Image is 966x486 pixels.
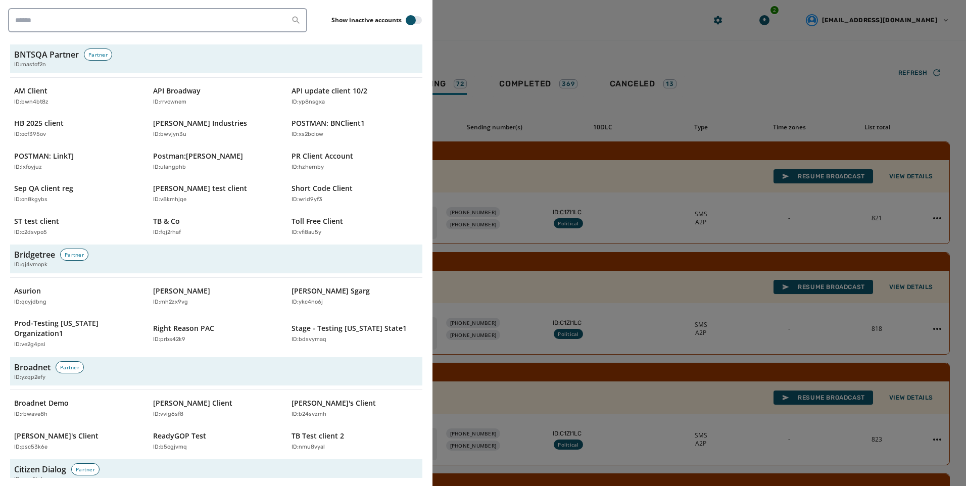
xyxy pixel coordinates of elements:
h3: BNTSQA Partner [14,48,79,61]
p: [PERSON_NAME] Industries [153,118,247,128]
p: ST test client [14,216,59,226]
button: TB & CoID:fqj2rhaf [149,212,284,241]
p: Postman:[PERSON_NAME] [153,151,243,161]
button: API update client 10/2ID:yp8nsgxa [287,82,422,111]
button: Short Code ClientID:wrid9yf3 [287,179,422,208]
button: API BroadwayID:rrvcwnem [149,82,284,111]
p: HB 2025 client [14,118,64,128]
p: ID: c2dsvpo5 [14,228,47,237]
p: ID: bdsvymaq [292,335,326,344]
p: Sep QA client reg [14,183,73,193]
button: Postman:[PERSON_NAME]ID:ulangphb [149,147,284,176]
p: PR Client Account [292,151,353,161]
p: TB Test client 2 [292,431,344,441]
p: ID: lxfoyjuz [14,163,42,172]
p: ID: mh2zx9vg [153,298,188,307]
p: POSTMAN: BNClient1 [292,118,365,128]
p: ID: ve2g4psi [14,341,45,349]
p: ID: hzhernby [292,163,324,172]
button: POSTMAN: BNClient1ID:xs2bciow [287,114,422,143]
button: ReadyGOP TestID:b5cgjvmq [149,427,284,456]
span: ID: pwo5jgka [14,475,47,484]
button: BridgetreePartnerID:qj4vmopk [10,245,422,273]
button: ST test clientID:c2dsvpo5 [10,212,145,241]
div: Partner [56,361,84,373]
button: PR Client AccountID:hzhernby [287,147,422,176]
p: API Broadway [153,86,201,96]
p: [PERSON_NAME]'s Client [292,398,376,408]
button: [PERSON_NAME] test clientID:v8kmhjqe [149,179,284,208]
p: Right Reason PAC [153,323,214,333]
button: POSTMAN: LinkTJID:lxfoyjuz [10,147,145,176]
p: ID: vvig6sf8 [153,410,183,419]
span: ID: mastof2n [14,61,46,69]
p: ID: nmu8vyal [292,443,325,452]
button: BroadnetPartnerID:yzqp2efy [10,357,422,386]
button: Right Reason PACID:prbs42k9 [149,314,284,353]
div: Partner [84,48,112,61]
p: ID: fqj2rhaf [153,228,181,237]
p: ID: rbwave8h [14,410,47,419]
p: ID: psc53k6e [14,443,47,452]
p: ID: ykc4no6j [292,298,323,307]
p: ID: rrvcwnem [153,98,186,107]
p: [PERSON_NAME] Sgarg [292,286,370,296]
p: ID: ocf395ov [14,130,46,139]
button: AM ClientID:bwn4bt8z [10,82,145,111]
p: ID: bwvjyn3u [153,130,186,139]
p: [PERSON_NAME] Client [153,398,232,408]
button: [PERSON_NAME]'s ClientID:psc53k6e [10,427,145,456]
button: [PERSON_NAME] SgargID:ykc4no6j [287,282,422,311]
button: [PERSON_NAME] ClientID:vvig6sf8 [149,394,284,423]
p: Stage - Testing [US_STATE] State1 [292,323,407,333]
span: ID: qj4vmopk [14,261,47,269]
button: HB 2025 clientID:ocf395ov [10,114,145,143]
div: Partner [71,463,100,475]
div: Partner [60,249,88,261]
button: [PERSON_NAME] IndustriesID:bwvjyn3u [149,114,284,143]
button: Sep QA client regID:on8kgybs [10,179,145,208]
p: [PERSON_NAME] test client [153,183,247,193]
p: ID: vfi8au5y [292,228,321,237]
p: ReadyGOP Test [153,431,206,441]
button: AsurionID:qcyjdbng [10,282,145,311]
p: Toll Free Client [292,216,343,226]
p: ID: b5cgjvmq [153,443,187,452]
p: POSTMAN: LinkTJ [14,151,74,161]
button: TB Test client 2ID:nmu8vyal [287,427,422,456]
button: Stage - Testing [US_STATE] State1ID:bdsvymaq [287,314,422,353]
p: ID: b24svzmh [292,410,326,419]
p: Asurion [14,286,41,296]
p: TB & Co [153,216,180,226]
p: ID: ulangphb [153,163,186,172]
p: ID: prbs42k9 [153,335,185,344]
p: ID: on8kgybs [14,196,47,204]
p: ID: yp8nsgxa [292,98,325,107]
span: ID: yzqp2efy [14,373,45,382]
p: [PERSON_NAME] [153,286,210,296]
p: AM Client [14,86,47,96]
p: API update client 10/2 [292,86,367,96]
p: ID: bwn4bt8z [14,98,49,107]
button: BNTSQA PartnerPartnerID:mastof2n [10,44,422,73]
h3: Citizen Dialog [14,463,66,475]
p: ID: xs2bciow [292,130,323,139]
p: ID: wrid9yf3 [292,196,322,204]
button: [PERSON_NAME]ID:mh2zx9vg [149,282,284,311]
button: Broadnet DemoID:rbwave8h [10,394,145,423]
p: [PERSON_NAME]'s Client [14,431,99,441]
p: ID: qcyjdbng [14,298,46,307]
h3: Bridgetree [14,249,55,261]
button: [PERSON_NAME]'s ClientID:b24svzmh [287,394,422,423]
p: Broadnet Demo [14,398,69,408]
button: Toll Free ClientID:vfi8au5y [287,212,422,241]
button: Prod-Testing [US_STATE] Organization1ID:ve2g4psi [10,314,145,353]
p: Short Code Client [292,183,353,193]
p: Prod-Testing [US_STATE] Organization1 [14,318,131,338]
h3: Broadnet [14,361,51,373]
label: Show inactive accounts [331,16,402,24]
p: ID: v8kmhjqe [153,196,186,204]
